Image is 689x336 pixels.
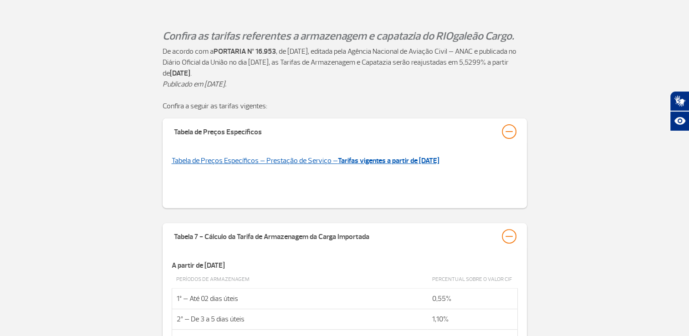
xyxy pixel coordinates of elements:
[170,69,190,78] strong: [DATE]
[174,124,262,137] div: Tabela de Preços Específicos
[174,229,369,242] div: Tabela 7 - Cálculo da Tarifa de Armazenagem da Carga Importada
[174,229,516,244] button: Tabela 7 - Cálculo da Tarifa de Armazenagem da Carga Importada
[172,156,439,165] a: Tabela de Preços Específicos – Prestação de Serviço –Tarifas vigentes a partir de [DATE]
[163,46,527,79] p: De acordo com a , de [DATE], editada pela Agência Nacional de Aviação Civil – ANAC e publicada no...
[670,111,689,131] button: Abrir recursos assistivos.
[670,91,689,111] button: Abrir tradutor de língua de sinais.
[172,289,428,309] td: 1º – Até 02 dias úteis
[174,124,516,139] button: Tabela de Preços Específicos
[338,156,439,165] strong: Tarifas vigentes a partir de [DATE]
[163,28,527,44] p: Confira as tarifas referentes a armazenagem e capatazia do RIOgaleão Cargo.
[670,91,689,131] div: Plugin de acessibilidade da Hand Talk.
[172,271,428,289] td: Períodos de Armazenagem
[428,271,517,289] td: Percentual sobre o valor CIF
[214,47,276,56] strong: PORTARIA Nº 16.953
[172,261,225,270] strong: A partir de [DATE]
[428,309,517,330] td: 1,10%
[428,289,517,309] td: 0,55%
[172,309,428,330] td: 2º – De 3 a 5 dias úteis
[163,101,527,112] p: Confira a seguir as tarifas vigentes:
[163,80,226,89] em: Publicado em [DATE].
